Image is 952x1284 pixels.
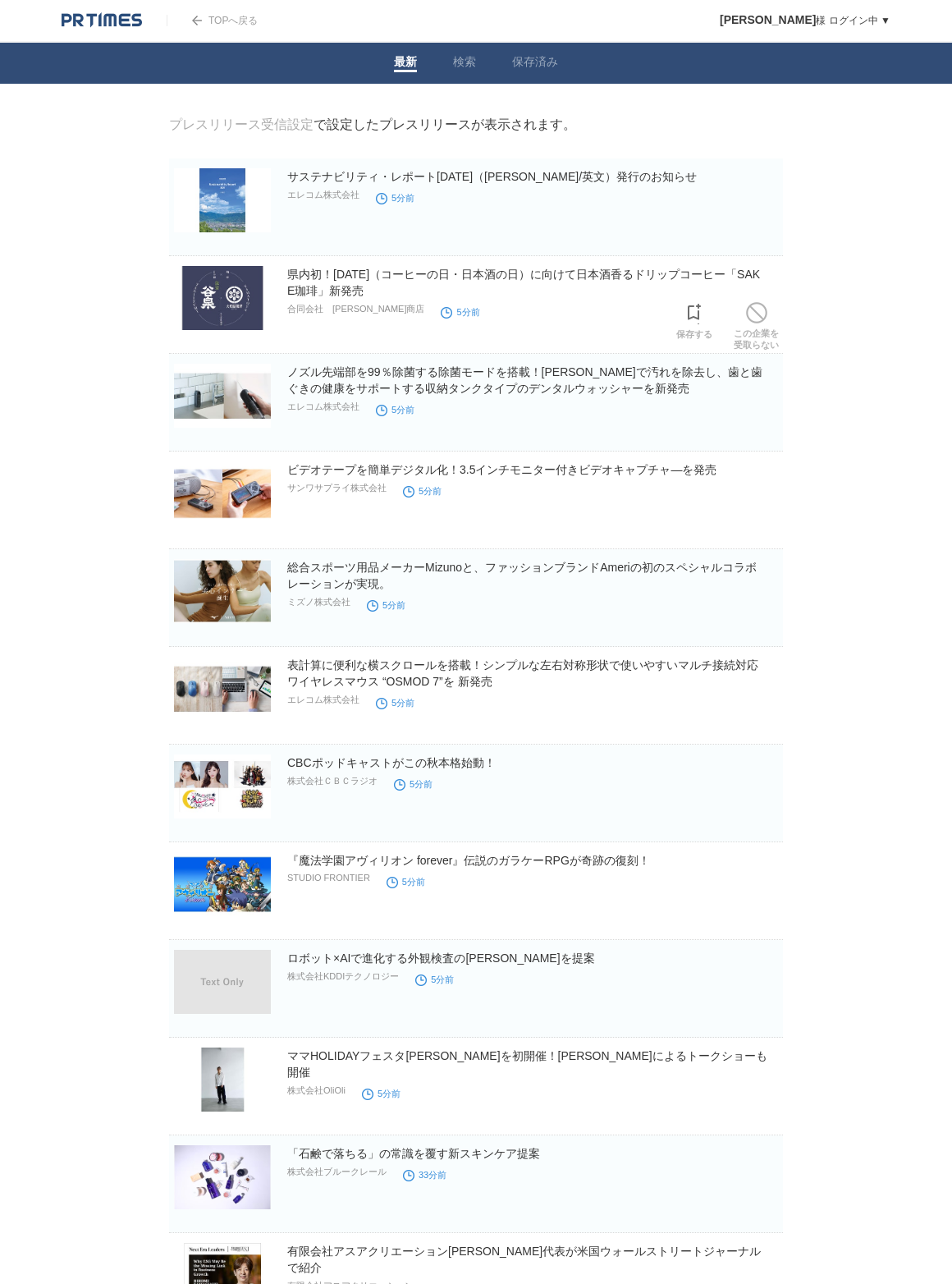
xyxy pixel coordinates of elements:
[174,168,271,232] img: サステナビリティ・レポート2025（和文/英文）発行のお知らせ
[169,117,314,131] a: プレスリリース受信設定
[174,461,271,525] img: ビデオテープを簡単デジタル化！3.5インチモニター付きビデオキャプチャ―を発売
[287,303,424,315] p: 合同会社 [PERSON_NAME]商店
[287,694,359,706] p: エレコム株式会社
[287,401,359,413] p: エレコム株式会社
[174,266,271,330] img: 県内初！10月1日（コーヒーの日・日本酒の日）に向けて日本酒香るドリップコーヒー「SAKE珈琲」新発売
[287,482,387,494] p: サンワサプライ株式会社
[287,970,399,983] p: 株式会社KDDIテクノロジー
[174,1048,271,1112] img: ママHOLIDAYフェスタ石川を初開催！小山慶一郎氏によるトークショーも開催
[441,307,479,317] time: 5分前
[287,1049,767,1079] a: ママHOLIDAYフェスタ[PERSON_NAME]を初開催！[PERSON_NAME]によるトークショーも開催
[287,463,716,476] a: ビデオテープを簡単デジタル化！3.5インチモニター付きビデオキャプチャ―を発売
[376,405,414,415] time: 5分前
[453,55,476,72] a: 検索
[174,364,271,428] img: ノズル先端部を99％除菌する除菌モードを搭載！水流で汚れを除去し、歯と歯ぐきの健康をサポートする収納タンクタイプのデンタルウォッシャーを新発売
[403,1170,446,1180] time: 33分前
[174,754,271,819] img: CBCポッドキャストがこの秋本格始動！
[287,952,595,965] a: ロボット×AIで進化する外観検査の[PERSON_NAME]を提案
[287,775,378,787] p: 株式会社ＣＢＣラジオ
[174,559,271,623] img: 総合スポーツ用品メーカーMizunoと、ファッションブランドAmeriの初のスペシャルコラボレーションが実現。
[403,486,442,496] time: 5分前
[720,13,816,26] span: [PERSON_NAME]
[415,974,454,984] time: 5分前
[62,12,142,29] img: logo.png
[287,1147,540,1160] a: 「石鹸で落ちる」の常識を覆す新スキンケア提案
[287,658,758,688] a: 表計算に便利な横スクロールを搭載！シンプルな左右対称形状で使いやすいマルチ接続対応ワイヤレスマウス “OSMOD 7”を 新発売
[287,1166,387,1178] p: 株式会社ブルークレール
[174,852,271,916] img: 『魔法学園アヴィリオン forever』伝説のガラケーRPGが奇跡の復刻！
[512,55,558,72] a: 保存済み
[169,117,576,134] div: で設定したプレスリリースが表示されます。
[287,1085,346,1097] p: 株式会社OliOli
[287,596,350,608] p: ミズノ株式会社
[174,950,271,1014] img: ロボット×AIで進化する外観検査の未来を提案
[287,365,762,395] a: ノズル先端部を99％除菌する除菌モードを搭載！[PERSON_NAME]で汚れを除去し、歯と歯ぐきの健康をサポートする収納タンクタイプのデンタルウォッシャーを新発売
[394,779,433,789] time: 5分前
[387,877,425,887] time: 5分前
[394,55,417,72] a: 最新
[192,16,202,25] img: arrow.png
[167,15,258,26] a: TOPへ戻る
[367,600,405,610] time: 5分前
[174,657,271,721] img: 表計算に便利な横スクロールを搭載！シンプルな左右対称形状で使いやすいマルチ接続対応ワイヤレスマウス “OSMOD 7”を 新発売
[287,561,757,590] a: 総合スポーツ用品メーカーMizunoと、ファッションブランドAmeriの初のスペシャルコラボレーションが実現。
[287,756,496,769] a: CBCポッドキャストがこの秋本格始動！
[362,1089,400,1098] time: 5分前
[376,698,414,708] time: 5分前
[174,1145,271,1209] img: 「石鹸で落ちる」の常識を覆す新スキンケア提案
[287,873,370,883] p: STUDIO FRONTIER
[287,268,760,297] a: 県内初！[DATE]（コーヒーの日・日本酒の日）に向けて日本酒香るドリップコーヒー「SAKE珈琲」新発売
[287,170,697,183] a: サステナビリティ・レポート[DATE]（[PERSON_NAME]/英文）発行のお知らせ
[287,189,359,201] p: エレコム株式会社
[720,15,890,26] a: [PERSON_NAME]様 ログイン中 ▼
[287,854,650,867] a: 『魔法学園アヴィリオン forever』伝説のガラケーRPGが奇跡の復刻！
[676,299,712,340] a: 保存する
[376,193,414,203] time: 5分前
[734,298,779,351] a: この企業を受取らない
[287,1245,761,1274] a: 有限会社アスアクリエーション[PERSON_NAME]代表が米国ウォールストリートジャーナルで紹介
